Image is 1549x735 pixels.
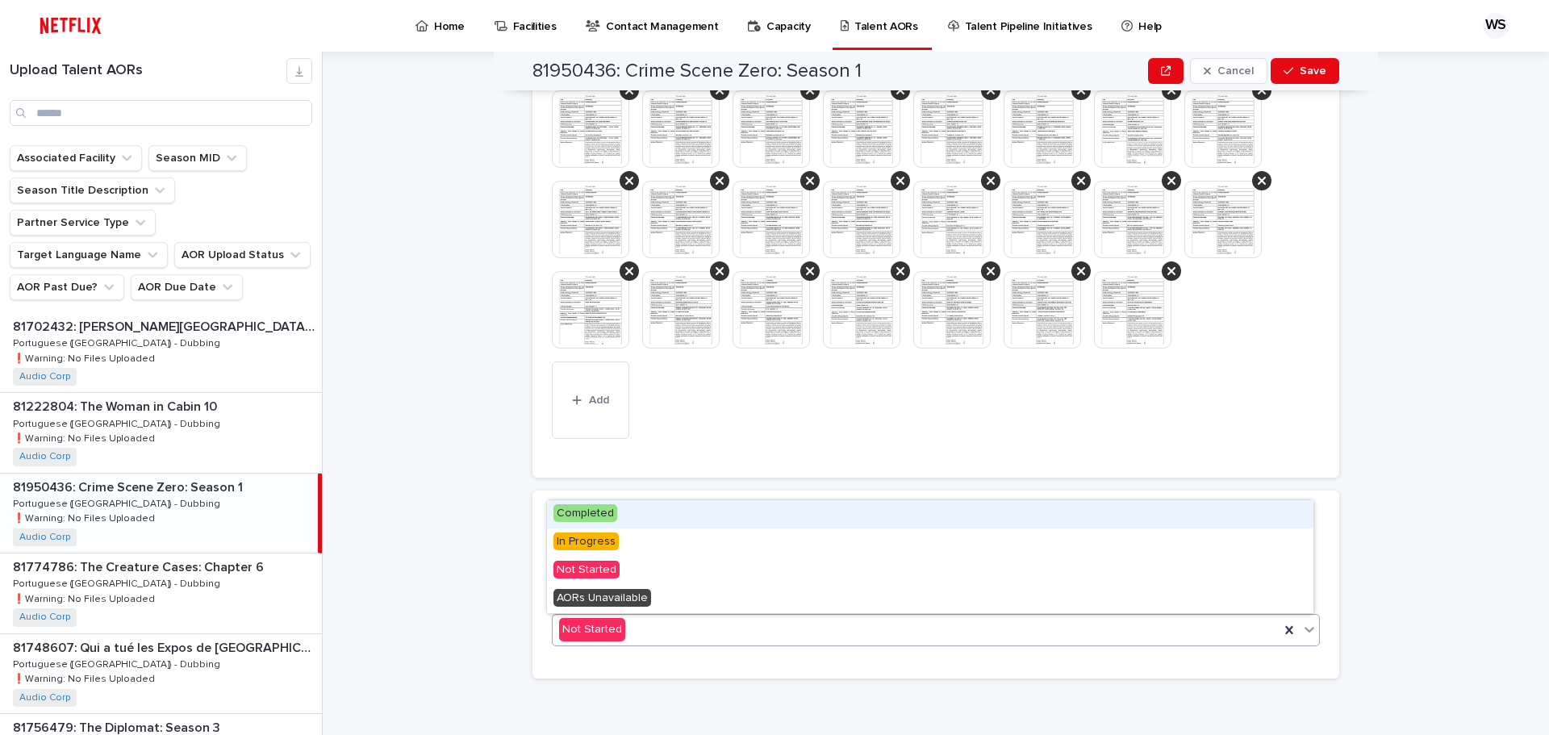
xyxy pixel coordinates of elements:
div: WS [1483,13,1509,39]
p: 81748607: Qui a tué les Expos de Montréal? (Who Killed the Montreal Expos?) [13,637,319,656]
p: ❗️Warning: No Files Uploaded [13,591,158,605]
button: Season Title Description [10,177,175,203]
p: 81702432: [PERSON_NAME][GEOGRAPHIC_DATA] Trip [13,316,319,335]
h1: Upload Talent AORs [10,62,286,80]
a: Audio Corp [19,371,70,382]
a: Audio Corp [19,532,70,543]
p: Portuguese ([GEOGRAPHIC_DATA]) - Dubbing [13,416,223,430]
a: Audio Corp [19,612,70,623]
span: Completed [553,504,617,522]
button: Season MID [148,145,247,171]
p: ❗️Warning: No Files Uploaded [13,430,158,445]
span: Add [589,395,609,406]
div: Completed [547,500,1313,528]
p: ❗️Warning: No Files Uploaded [13,670,158,685]
span: AORs Unavailable [553,589,651,607]
a: Audio Corp [19,692,70,704]
h2: 81950436: Crime Scene Zero: Season 1 [532,60,862,83]
button: Associated Facility [10,145,142,171]
div: Not Started [559,618,625,641]
p: 81222804: The Woman in Cabin 10 [13,396,220,415]
p: Portuguese ([GEOGRAPHIC_DATA]) - Dubbing [13,575,223,590]
input: Search [10,100,312,126]
p: Portuguese ([GEOGRAPHIC_DATA]) - Dubbing [13,656,223,670]
a: Audio Corp [19,451,70,462]
button: Partner Service Type [10,210,156,236]
span: Cancel [1217,65,1254,77]
p: 81774786: The Creature Cases: Chapter 6 [13,557,267,575]
button: Target Language Name [10,242,168,268]
button: Save [1271,58,1339,84]
button: AOR Past Due? [10,274,124,300]
div: Not Started [547,557,1313,585]
p: ❗️Warning: No Files Uploaded [13,510,158,524]
div: In Progress [547,528,1313,557]
button: Cancel [1190,58,1267,84]
span: In Progress [553,532,619,550]
button: AOR Upload Status [174,242,311,268]
p: Portuguese ([GEOGRAPHIC_DATA]) - Dubbing [13,495,223,510]
p: ❗️Warning: No Files Uploaded [13,350,158,365]
img: ifQbXi3ZQGMSEF7WDB7W [32,10,109,42]
p: Portuguese ([GEOGRAPHIC_DATA]) - Dubbing [13,335,223,349]
span: Not Started [553,561,620,578]
button: Add [552,361,629,439]
span: Save [1300,65,1326,77]
div: AORs Unavailable [547,585,1313,613]
button: AOR Due Date [131,274,243,300]
p: 81950436: Crime Scene Zero: Season 1 [13,477,246,495]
